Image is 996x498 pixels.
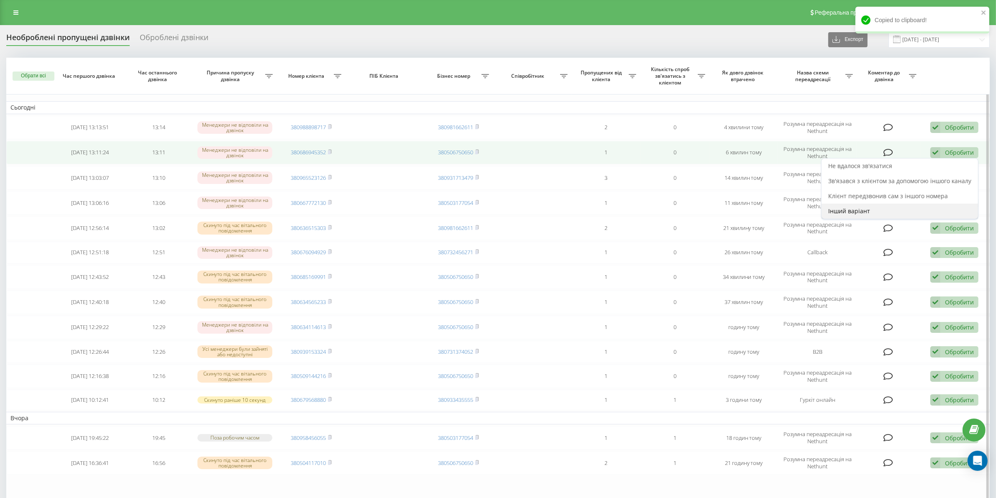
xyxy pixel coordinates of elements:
[124,191,193,215] td: 13:06
[945,273,974,281] div: Обробити
[640,242,709,264] td: 0
[197,69,265,82] span: Причина пропуску дзвінка
[197,271,272,283] div: Скинуто під час вітального повідомлення
[197,121,272,134] div: Менеджери не відповіли на дзвінок
[945,224,974,232] div: Обробити
[6,33,130,46] div: Необроблені пропущені дзвінки
[291,298,326,306] a: 380634565233
[291,323,326,331] a: 380634114613
[124,116,193,139] td: 13:14
[438,174,473,181] a: 380931713479
[572,316,641,339] td: 1
[709,291,778,314] td: 37 хвилин тому
[640,390,709,410] td: 1
[140,33,208,46] div: Оброблені дзвінки
[438,459,473,467] a: 380506750650
[197,146,272,159] div: Менеджери не відповіли на дзвінок
[197,370,272,383] div: Скинуто під час вітального повідомлення
[778,116,857,139] td: Розумна переадресація на Nethunt
[353,73,416,79] span: ПІБ Клієнта
[428,73,481,79] span: Бізнес номер
[640,216,709,240] td: 0
[56,426,125,449] td: [DATE] 19:45:22
[124,166,193,189] td: 13:10
[291,396,326,404] a: 380679568880
[640,141,709,164] td: 0
[815,9,876,16] span: Реферальна програма
[291,199,326,207] a: 380667772130
[56,141,125,164] td: [DATE] 13:11:24
[945,459,974,467] div: Обробити
[6,412,990,424] td: Вчора
[709,242,778,264] td: 26 хвилин тому
[124,426,193,449] td: 19:45
[438,323,473,331] a: 380506750650
[56,341,125,363] td: [DATE] 12:26:44
[778,426,857,449] td: Розумна переадресація на Nethunt
[438,123,473,131] a: 380981662611
[572,451,641,475] td: 2
[640,191,709,215] td: 0
[709,390,778,410] td: 3 години тому
[640,265,709,289] td: 0
[861,69,909,82] span: Коментар до дзвінка
[709,166,778,189] td: 14 хвилин тому
[438,273,473,281] a: 380506750650
[709,316,778,339] td: годину тому
[197,296,272,308] div: Скинуто під час вітального повідомлення
[709,265,778,289] td: 34 хвилини тому
[945,434,974,442] div: Обробити
[56,390,125,410] td: [DATE] 10:12:41
[572,265,641,289] td: 1
[124,265,193,289] td: 12:43
[197,396,272,404] div: Скинуто раніше 10 секунд
[640,451,709,475] td: 1
[438,224,473,232] a: 380981662611
[855,7,989,33] div: Copied to clipboard!
[640,365,709,388] td: 0
[438,434,473,442] a: 380503177054
[124,316,193,339] td: 12:29
[709,426,778,449] td: 18 годин тому
[438,199,473,207] a: 380503177054
[572,166,641,189] td: 3
[945,248,974,256] div: Обробити
[291,459,326,467] a: 380504117010
[291,248,326,256] a: 380676094929
[828,192,948,200] span: Клієнт передзвонив сам з іншого номера
[778,365,857,388] td: Розумна переадресація на Nethunt
[291,123,326,131] a: 380988898717
[709,116,778,139] td: 4 хвилини тому
[572,426,641,449] td: 1
[572,390,641,410] td: 1
[778,216,857,240] td: Розумна переадресація на Nethunt
[640,166,709,189] td: 0
[778,451,857,475] td: Розумна переадресація на Nethunt
[438,396,473,404] a: 380933435555
[778,341,857,363] td: B2B
[709,451,778,475] td: 21 годину тому
[281,73,334,79] span: Номер клієнта
[945,372,974,380] div: Обробити
[778,265,857,289] td: Розумна переадресація на Nethunt
[124,451,193,475] td: 16:56
[56,316,125,339] td: [DATE] 12:29:22
[572,242,641,264] td: 1
[438,372,473,380] a: 380506750650
[124,291,193,314] td: 12:40
[945,148,974,156] div: Обробити
[828,162,892,170] span: Не вдалося зв'язатися
[572,141,641,164] td: 1
[197,222,272,234] div: Скинуто під час вітального повідомлення
[572,291,641,314] td: 1
[291,273,326,281] a: 380685169991
[124,390,193,410] td: 10:12
[124,365,193,388] td: 12:16
[640,116,709,139] td: 0
[124,242,193,264] td: 12:51
[828,177,971,185] span: Зв'язався з клієнтом за допомогою іншого каналу
[778,191,857,215] td: Розумна переадресація на Nethunt
[438,248,473,256] a: 380732456271
[63,73,117,79] span: Час першого дзвінка
[572,191,641,215] td: 1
